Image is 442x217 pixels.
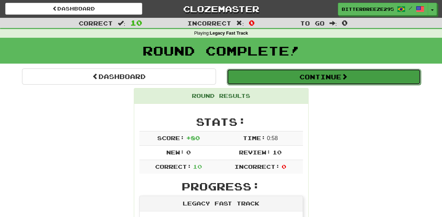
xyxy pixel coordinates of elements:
[193,163,202,170] span: 10
[5,3,142,15] a: Dashboard
[139,181,303,192] h2: Progress:
[338,3,428,15] a: BitterBreeze2956 /
[186,149,190,155] span: 0
[342,19,348,27] span: 0
[155,163,191,170] span: Correct:
[140,196,303,211] div: Legacy Fast Track
[242,135,265,141] span: Time:
[227,69,421,85] button: Continue
[272,149,281,155] span: 10
[118,20,125,26] span: :
[166,149,184,155] span: New:
[236,20,244,26] span: :
[239,149,271,155] span: Review:
[153,3,290,15] a: Clozemaster
[409,6,412,10] span: /
[267,135,278,141] span: 0 : 58
[300,20,324,27] span: To go
[79,20,113,27] span: Correct
[157,135,184,141] span: Score:
[2,44,440,58] h1: Round Complete!
[186,135,200,141] span: + 80
[342,6,393,12] span: BitterBreeze2956
[134,88,308,104] div: Round Results
[22,68,216,85] a: Dashboard
[249,19,255,27] span: 0
[139,116,303,128] h2: Stats:
[210,31,248,36] strong: Legacy Fast Track
[187,20,231,27] span: Incorrect
[234,163,280,170] span: Incorrect:
[130,19,142,27] span: 10
[329,20,337,26] span: :
[281,163,286,170] span: 0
